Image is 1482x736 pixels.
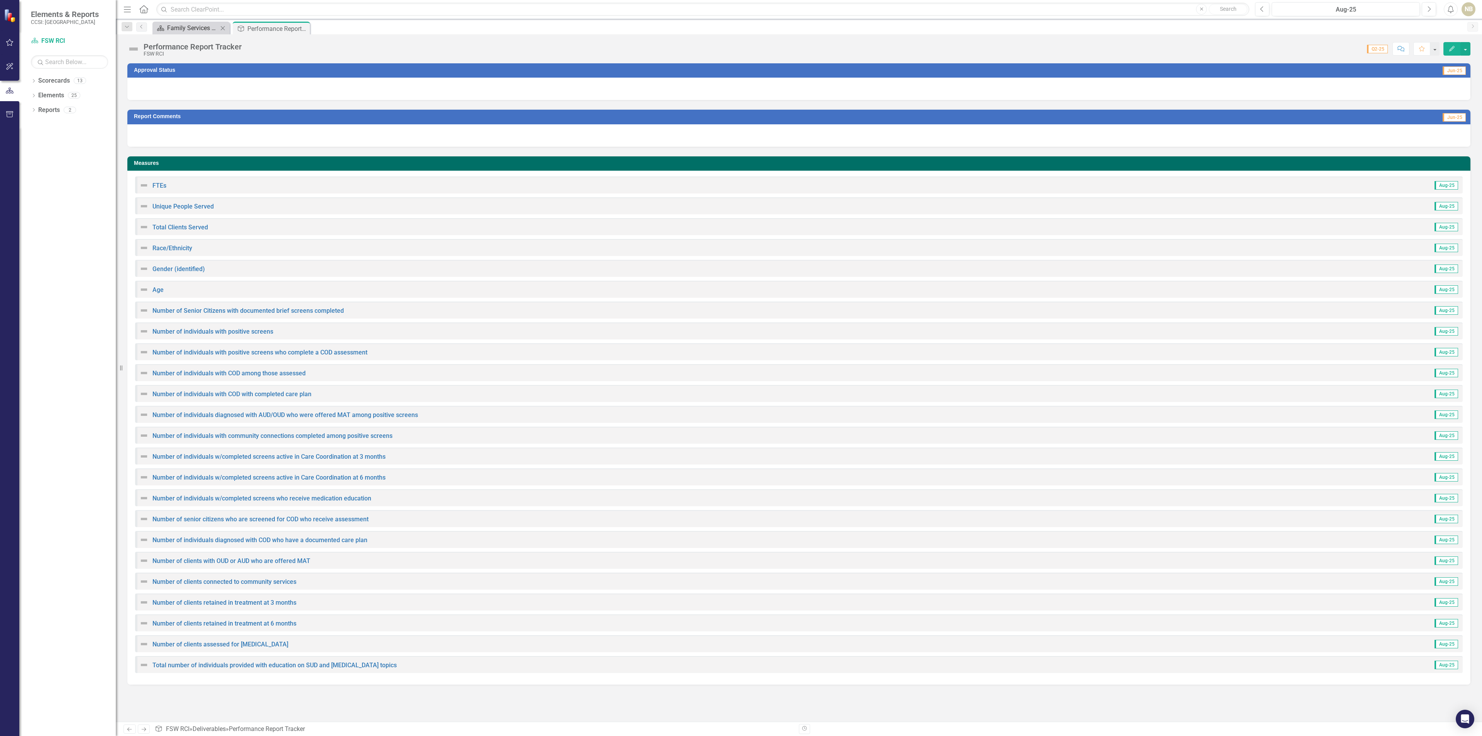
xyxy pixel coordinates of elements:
[1443,66,1466,75] span: Jun-25
[139,639,149,649] img: Not Defined
[31,19,99,25] small: CCSI: [GEOGRAPHIC_DATA]
[139,577,149,586] img: Not Defined
[139,556,149,565] img: Not Defined
[152,495,371,502] a: Number of individuals w/completed screens who receive medication education
[1435,577,1458,586] span: Aug-25
[74,78,86,84] div: 13
[139,514,149,524] img: Not Defined
[127,43,140,55] img: Not Defined
[152,599,296,606] a: Number of clients retained in treatment at 3 months
[38,76,70,85] a: Scorecards
[247,24,308,34] div: Performance Report Tracker
[1435,473,1458,482] span: Aug-25
[139,410,149,419] img: Not Defined
[1435,452,1458,461] span: Aug-25
[1435,619,1458,627] span: Aug-25
[1272,2,1420,16] button: Aug-25
[1462,2,1475,16] button: NB
[152,661,397,669] a: Total number of individuals provided with education on SUD and [MEDICAL_DATA] topics
[139,493,149,503] img: Not Defined
[1435,202,1458,210] span: Aug-25
[139,222,149,232] img: Not Defined
[1435,556,1458,565] span: Aug-25
[152,453,386,460] a: Number of individuals w/completed screens active in Care Coordination at 3 months
[38,91,64,100] a: Elements
[31,55,108,69] input: Search Below...
[152,557,310,565] a: Number of clients with OUD or AUD who are offered MAT
[139,306,149,315] img: Not Defined
[1435,327,1458,336] span: Aug-25
[1443,113,1466,122] span: Jun-25
[152,390,311,398] a: Number of individuals with COD with completed care plan
[1435,265,1458,273] span: Aug-25
[64,107,76,113] div: 2
[1274,5,1417,14] div: Aug-25
[1435,223,1458,231] span: Aug-25
[139,431,149,440] img: Not Defined
[193,725,226,733] a: Deliverables
[152,349,367,356] a: Number of individuals with positive screens who complete a COD assessment
[152,307,344,314] a: Number of Senior Citizens with documented brief screens completed
[139,285,149,294] img: Not Defined
[152,578,296,585] a: Number of clients connected to community services
[152,536,367,544] a: Number of individuals diagnosed with COD who have a documented care plan
[1435,285,1458,294] span: Aug-25
[1435,640,1458,648] span: Aug-25
[31,10,99,19] span: Elements & Reports
[152,432,392,439] a: Number of individuals with community connections completed among positive screens
[1209,4,1247,15] button: Search
[1435,494,1458,502] span: Aug-25
[152,286,164,293] a: Age
[152,224,208,231] a: Total Clients Served
[152,370,306,377] a: Number of individuals with COD among those assessed
[31,37,108,46] a: FSW RCI
[152,203,214,210] a: Unique People Served
[139,452,149,461] img: Not Defined
[139,389,149,399] img: Not Defined
[155,725,793,734] div: » »
[152,265,205,273] a: Gender (identified)
[144,51,242,57] div: FSW RCI
[139,348,149,357] img: Not Defined
[1435,598,1458,607] span: Aug-25
[4,9,17,22] img: ClearPoint Strategy
[1435,306,1458,315] span: Aug-25
[139,598,149,607] img: Not Defined
[154,23,218,33] a: Family Services of [GEOGRAPHIC_DATA] Page
[139,327,149,336] img: Not Defined
[134,114,1016,119] h3: Report Comments
[1220,6,1237,12] span: Search
[68,92,80,99] div: 25
[139,202,149,211] img: Not Defined
[152,328,273,335] a: Number of individuals with positive screens
[134,160,1467,166] h3: Measures
[38,106,60,115] a: Reports
[166,725,189,733] a: FSW RCI
[152,182,166,189] a: FTEs
[152,411,418,419] a: Number of individuals diagnosed with AUD/OUD who were offered MAT among positive screens
[1435,661,1458,669] span: Aug-25
[134,67,979,73] h3: Approval Status
[1435,181,1458,190] span: Aug-25
[1435,348,1458,356] span: Aug-25
[139,181,149,190] img: Not Defined
[139,368,149,378] img: Not Defined
[1367,45,1388,53] span: Q2-25
[1435,244,1458,252] span: Aug-25
[144,42,242,51] div: Performance Report Tracker
[152,641,288,648] a: Number of clients assessed for [MEDICAL_DATA]
[139,243,149,253] img: Not Defined
[152,474,386,481] a: Number of individuals w/completed screens active in Care Coordination at 6 months
[139,660,149,670] img: Not Defined
[1435,369,1458,377] span: Aug-25
[139,473,149,482] img: Not Defined
[1435,410,1458,419] span: Aug-25
[139,535,149,544] img: Not Defined
[1435,515,1458,523] span: Aug-25
[152,516,369,523] a: Number of senior citizens who are screened for COD who receive assessment
[152,244,192,252] a: Race/Ethnicity
[229,725,305,733] div: Performance Report Tracker
[1435,431,1458,440] span: Aug-25
[139,264,149,273] img: Not Defined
